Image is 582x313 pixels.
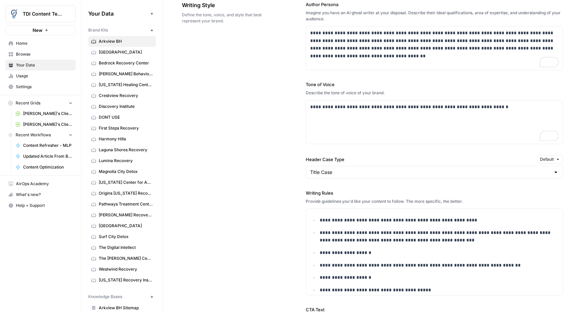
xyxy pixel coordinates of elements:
[88,242,156,253] a: The Digital Intellect
[5,178,76,189] a: AirOps Academy
[88,294,122,300] span: Knowledge Bases
[16,202,73,209] span: Help + Support
[88,210,156,220] a: [PERSON_NAME] Recovery Center
[99,71,153,77] span: [PERSON_NAME] Behavioral Health
[306,190,563,196] label: Writing Rules
[99,266,153,272] span: Westwind Recovery
[8,8,20,20] img: TDI Content Team Logo
[88,101,156,112] a: Discovery Institute
[16,51,73,57] span: Browse
[99,305,153,311] span: Arkview BH Sitemap
[16,100,40,106] span: Recent Grids
[306,198,563,204] div: Provide guidelines you'd like your content to follow. The more specific, the better.
[5,71,76,81] a: Usage
[99,244,153,251] span: The Digital Intellect
[306,100,563,144] div: To enrich screen reader interactions, please activate Accessibility in Grammarly extension settings
[99,125,153,131] span: First Steps Recovery
[306,1,563,8] label: Author Persona
[23,142,73,149] span: Content Refresher - MLP
[23,111,73,117] span: [PERSON_NAME]'s Clients - Optimizing Content
[88,144,156,155] a: Laguna Shores Recovery
[306,306,563,313] label: CTA Text
[99,212,153,218] span: [PERSON_NAME] Recovery Center
[5,189,76,200] button: What's new?
[88,134,156,144] a: Harmony Hills
[5,49,76,60] a: Browse
[306,10,563,22] div: Imagine you have an AI ghost writer at your disposal. Describe their ideal qualifications, area o...
[99,38,153,44] span: Arkview BH
[5,25,76,35] button: New
[16,84,73,90] span: Settings
[306,90,563,96] div: Describe the tone of voice of your brand.
[99,103,153,110] span: Discovery Institute
[88,90,156,101] a: Crestview Recovery
[88,275,156,286] a: [US_STATE] Recovery Institute
[88,9,148,18] span: Your Data
[99,234,153,240] span: Surf City Detox
[88,253,156,264] a: The [PERSON_NAME] Center
[16,73,73,79] span: Usage
[537,155,563,164] button: Default
[5,5,76,22] button: Workspace: TDI Content Team
[99,223,153,229] span: [GEOGRAPHIC_DATA]
[88,199,156,210] a: Pathways Treatment Center
[99,169,153,175] span: Magnolia City Detox
[5,60,76,71] a: Your Data
[99,82,153,88] span: [US_STATE] Healing Centers
[16,40,73,46] span: Home
[310,169,550,176] input: Title Case
[16,181,73,187] span: AirOps Academy
[5,200,76,211] button: Help + Support
[99,49,153,55] span: [GEOGRAPHIC_DATA]
[99,201,153,207] span: Pathways Treatment Center
[88,123,156,134] a: First Steps Recovery
[182,12,268,24] span: Define the tone, voice, and style that best represent your brand.
[23,153,73,159] span: Updated Article From Brief
[88,231,156,242] a: Surf City Detox
[306,81,563,88] label: Tone of Voice
[88,27,108,33] span: Brand Kits
[99,136,153,142] span: Harmony Hills
[88,177,156,188] a: [US_STATE] Center for Adolescent Wellness
[13,140,76,151] a: Content Refresher - MLP
[5,130,76,140] button: Recent Workflows
[99,60,153,66] span: Bedrock Recovery Center
[99,255,153,261] span: The [PERSON_NAME] Center
[6,190,75,200] div: What's new?
[540,156,554,162] span: Default
[88,69,156,79] a: [PERSON_NAME] Behavioral Health
[13,108,76,119] a: [PERSON_NAME]'s Clients - Optimizing Content
[23,121,73,128] span: [PERSON_NAME]'s Clients - New Content
[5,38,76,49] a: Home
[99,147,153,153] span: Laguna Shores Recovery
[99,179,153,185] span: [US_STATE] Center for Adolescent Wellness
[99,158,153,164] span: Lumina Recovery
[16,62,73,68] span: Your Data
[88,155,156,166] a: Lumina Recovery
[306,156,534,163] label: Header Case Type
[88,79,156,90] a: [US_STATE] Healing Centers
[5,98,76,108] button: Recent Grids
[88,166,156,177] a: Magnolia City Detox
[13,162,76,173] a: Content Optimization
[306,26,563,70] div: To enrich screen reader interactions, please activate Accessibility in Grammarly extension settings
[88,36,156,47] a: Arkview BH
[88,58,156,69] a: Bedrock Recovery Center
[23,11,64,17] span: TDI Content Team
[88,47,156,58] a: [GEOGRAPHIC_DATA]
[16,132,51,138] span: Recent Workflows
[99,190,153,196] span: Origins [US_STATE] Recovery
[23,164,73,170] span: Content Optimization
[99,277,153,283] span: [US_STATE] Recovery Institute
[88,112,156,123] a: DONT USE
[33,27,42,34] span: New
[13,151,76,162] a: Updated Article From Brief
[88,220,156,231] a: [GEOGRAPHIC_DATA]
[99,93,153,99] span: Crestview Recovery
[5,81,76,92] a: Settings
[88,264,156,275] a: Westwind Recovery
[182,1,268,9] span: Writing Style
[88,188,156,199] a: Origins [US_STATE] Recovery
[13,119,76,130] a: [PERSON_NAME]'s Clients - New Content
[99,114,153,120] span: DONT USE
